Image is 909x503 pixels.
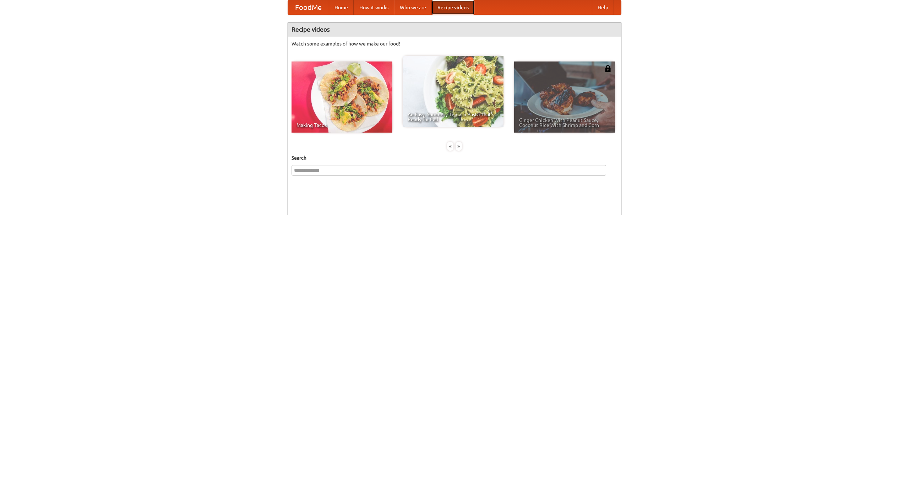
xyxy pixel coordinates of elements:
div: » [456,142,462,151]
a: An Easy, Summery Tomato Pasta That's Ready for Fall [403,56,504,127]
a: How it works [354,0,394,15]
a: Help [592,0,614,15]
a: Home [329,0,354,15]
span: An Easy, Summery Tomato Pasta That's Ready for Fall [408,112,499,122]
a: FoodMe [288,0,329,15]
a: Who we are [394,0,432,15]
h4: Recipe videos [288,22,621,37]
h5: Search [292,154,617,161]
a: Recipe videos [432,0,474,15]
div: « [447,142,453,151]
p: Watch some examples of how we make our food! [292,40,617,47]
span: Making Tacos [296,123,387,128]
img: 483408.png [604,65,611,72]
a: Making Tacos [292,61,392,133]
